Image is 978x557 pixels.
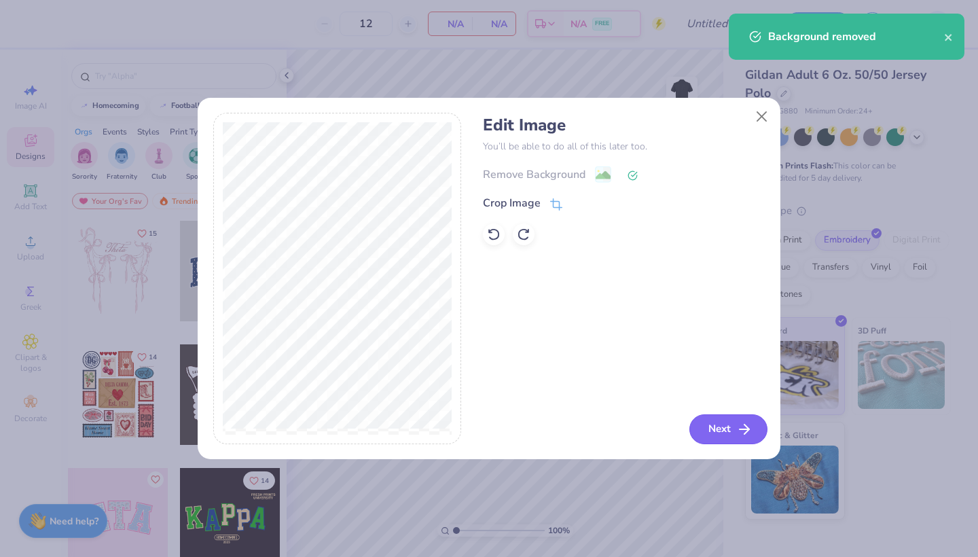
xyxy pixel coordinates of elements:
p: You’ll be able to do all of this later too. [483,139,765,154]
div: Crop Image [483,195,541,211]
button: Next [689,414,767,444]
h4: Edit Image [483,115,765,135]
button: Close [749,103,775,129]
div: Background removed [768,29,944,45]
button: close [944,29,954,45]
